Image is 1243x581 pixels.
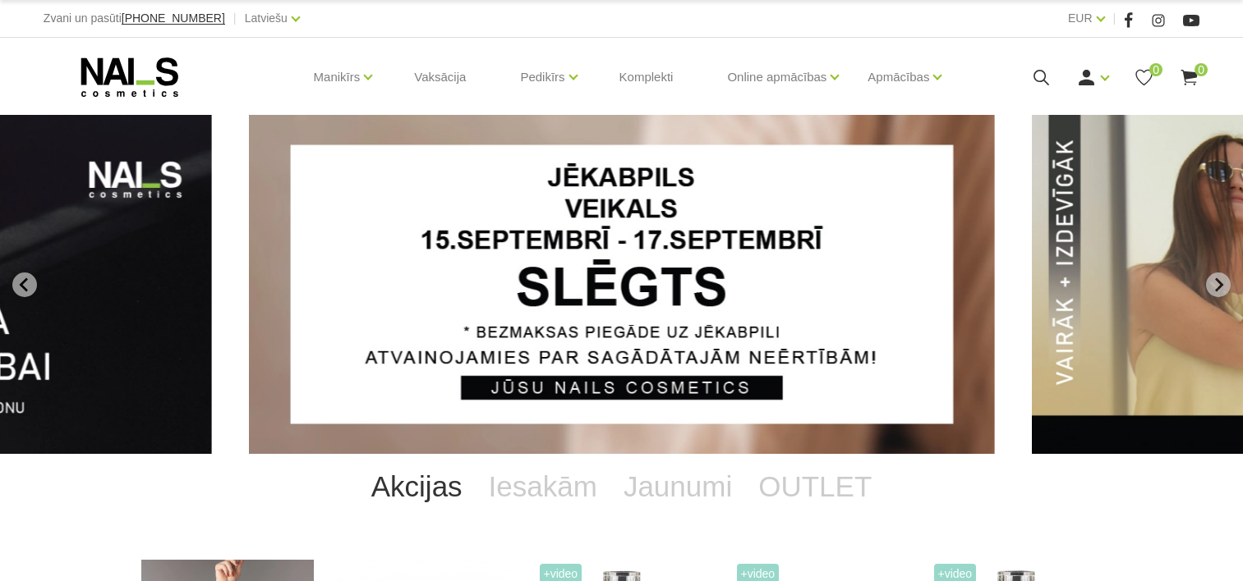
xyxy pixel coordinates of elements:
div: Zvani un pasūti [44,8,225,29]
a: Akcijas [358,454,476,519]
a: 0 [1179,67,1199,88]
a: 0 [1134,67,1154,88]
a: Jaunumi [610,454,745,519]
a: Vaksācija [401,38,479,117]
a: Online apmācības [727,44,826,110]
a: Manikīrs [314,44,361,110]
a: [PHONE_NUMBER] [122,12,225,25]
span: 0 [1149,63,1162,76]
button: Go to last slide [12,272,37,297]
a: Iesakām [476,454,610,519]
button: Next slide [1206,272,1231,297]
a: OUTLET [745,454,885,519]
a: Komplekti [606,38,687,117]
li: 1 of 13 [249,115,995,454]
a: Latviešu [245,8,288,28]
span: | [1113,8,1116,29]
a: EUR [1068,8,1093,28]
span: 0 [1195,63,1208,76]
span: | [233,8,237,29]
a: Pedikīrs [520,44,564,110]
a: Apmācības [868,44,929,110]
span: [PHONE_NUMBER] [122,11,225,25]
